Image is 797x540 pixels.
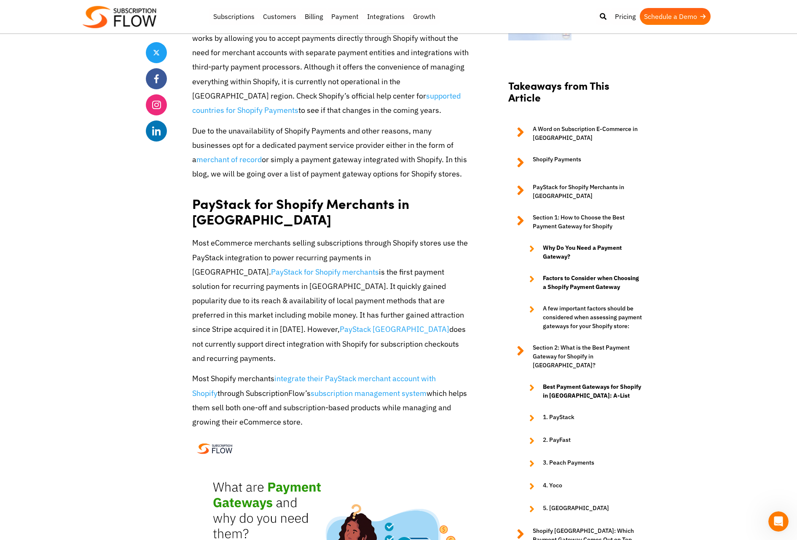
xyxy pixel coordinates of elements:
a: PayStack [GEOGRAPHIC_DATA] [340,324,449,334]
a: merchant of record [196,155,262,164]
a: PayStack for Shopify merchants [271,267,379,277]
a: Customers [259,8,301,25]
a: Billing [301,8,327,25]
a: 3. Peach Payments [521,458,643,468]
a: Growth [409,8,440,25]
a: A Word on Subscription E-Commerce in [GEOGRAPHIC_DATA] [508,125,643,142]
p: Most eCommerce merchants selling subscriptions through Shopify stores use the PayStack integratio... [192,236,470,366]
a: Section 1: How to Choose the Best Payment Gateway for Shopify [508,213,643,231]
a: subscription management system [311,388,427,398]
a: Factors to Consider when Choosing a Shopify Payment Gateway [521,274,643,291]
a: 5. [GEOGRAPHIC_DATA] [521,504,643,514]
strong: Why Do You Need a Payment Gateway? [543,243,643,261]
iframe: Intercom live chat [768,511,789,532]
a: Integrations [363,8,409,25]
p: Shopify offers a payment solution called Shopify Payments. This payment service works by allowing... [192,17,470,118]
a: 4. Yoco [521,481,643,491]
img: Subscriptionflow [83,6,156,28]
a: Pricing [611,8,640,25]
h2: Takeaways from This Article [508,80,643,112]
strong: Best Payment Gateways for Shopify in [GEOGRAPHIC_DATA]: A-List [543,382,643,400]
a: PayStack for Shopify Merchants in [GEOGRAPHIC_DATA] [508,183,643,200]
a: Payment [327,8,363,25]
a: A few important factors should be considered when assessing payment gateways for your Shopify store: [521,304,643,331]
a: Schedule a Demo [640,8,711,25]
a: Best Payment Gateways for Shopify in [GEOGRAPHIC_DATA]: A-List [521,382,643,400]
a: 1. PayStack [521,413,643,423]
p: Due to the unavailability of Shopify Payments and other reasons, many businesses opt for a dedica... [192,124,470,182]
p: Most Shopify merchants through SubscriptionFlow’s which helps them sell both one-off and subscrip... [192,372,470,429]
a: Subscriptions [209,8,259,25]
a: Section 2: What is the Best Payment Gateway for Shopify in [GEOGRAPHIC_DATA]? [508,343,643,370]
a: Shopify Payments [508,155,643,170]
a: Why Do You Need a Payment Gateway? [521,243,643,261]
h2: PayStack for Shopify Merchants in [GEOGRAPHIC_DATA] [192,187,470,230]
strong: Factors to Consider when Choosing a Shopify Payment Gateway [543,274,643,291]
a: integrate their PayStack merchant account with Shopify [192,374,436,398]
a: 2. PayFast [521,436,643,446]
